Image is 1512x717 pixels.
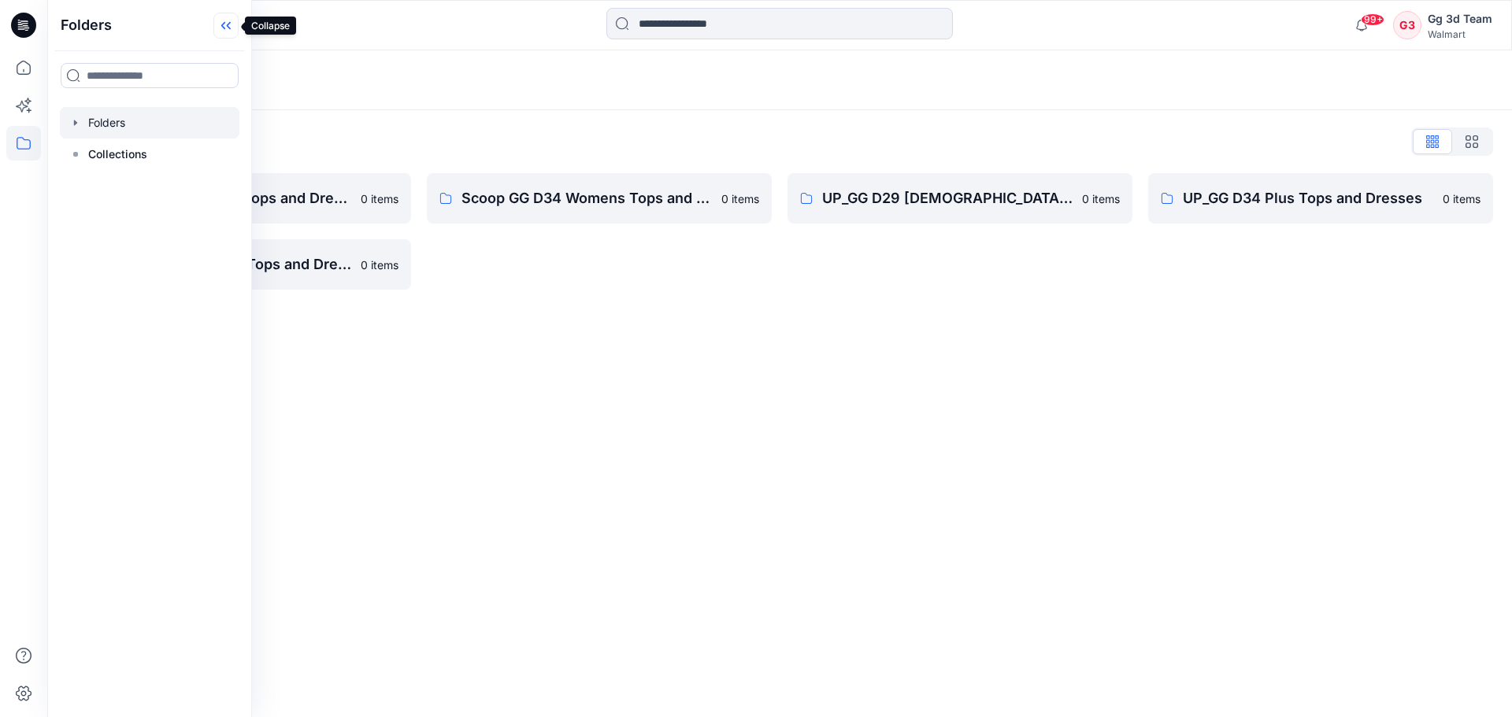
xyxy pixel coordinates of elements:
[787,173,1132,224] a: UP_GG D29 [DEMOGRAPHIC_DATA] Sleep0 items
[361,190,398,207] p: 0 items
[822,187,1073,209] p: UP_GG D29 [DEMOGRAPHIC_DATA] Sleep
[361,257,398,273] p: 0 items
[461,187,712,209] p: Scoop GG D34 Womens Tops and Dresses
[1082,190,1120,207] p: 0 items
[1443,190,1480,207] p: 0 items
[1428,28,1492,40] div: Walmart
[427,173,772,224] a: Scoop GG D34 Womens Tops and Dresses0 items
[1361,13,1384,26] span: 99+
[1428,9,1492,28] div: Gg 3d Team
[1393,11,1421,39] div: G3
[1148,173,1493,224] a: UP_GG D34 Plus Tops and Dresses0 items
[1183,187,1433,209] p: UP_GG D34 Plus Tops and Dresses
[88,145,147,164] p: Collections
[721,190,759,207] p: 0 items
